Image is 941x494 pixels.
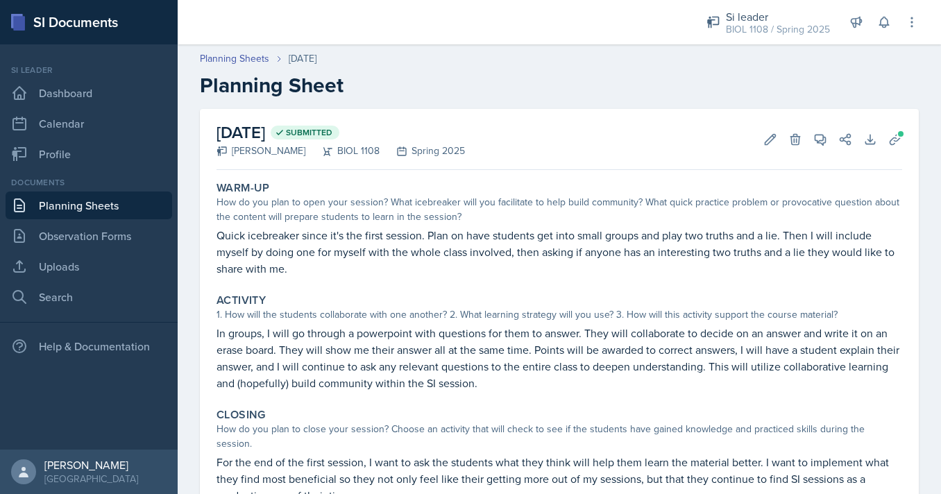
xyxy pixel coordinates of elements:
[217,422,902,451] div: How do you plan to close your session? Choose an activity that will check to see if the students ...
[200,73,919,98] h2: Planning Sheet
[6,110,172,137] a: Calendar
[217,293,266,307] label: Activity
[44,472,138,486] div: [GEOGRAPHIC_DATA]
[217,227,902,277] p: Quick icebreaker since it's the first session. Plan on have students get into small groups and pl...
[6,79,172,107] a: Dashboard
[217,408,266,422] label: Closing
[726,8,830,25] div: Si leader
[305,144,380,158] div: BIOL 1108
[286,127,332,138] span: Submitted
[217,120,465,145] h2: [DATE]
[44,458,138,472] div: [PERSON_NAME]
[6,140,172,168] a: Profile
[217,181,270,195] label: Warm-Up
[380,144,465,158] div: Spring 2025
[217,307,902,322] div: 1. How will the students collaborate with one another? 2. What learning strategy will you use? 3....
[6,283,172,311] a: Search
[6,253,172,280] a: Uploads
[217,144,305,158] div: [PERSON_NAME]
[6,64,172,76] div: Si leader
[6,332,172,360] div: Help & Documentation
[6,176,172,189] div: Documents
[217,195,902,224] div: How do you plan to open your session? What icebreaker will you facilitate to help build community...
[217,325,902,391] p: In groups, I will go through a powerpoint with questions for them to answer. They will collaborat...
[6,222,172,250] a: Observation Forms
[200,51,269,66] a: Planning Sheets
[289,51,316,66] div: [DATE]
[6,191,172,219] a: Planning Sheets
[726,22,830,37] div: BIOL 1108 / Spring 2025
